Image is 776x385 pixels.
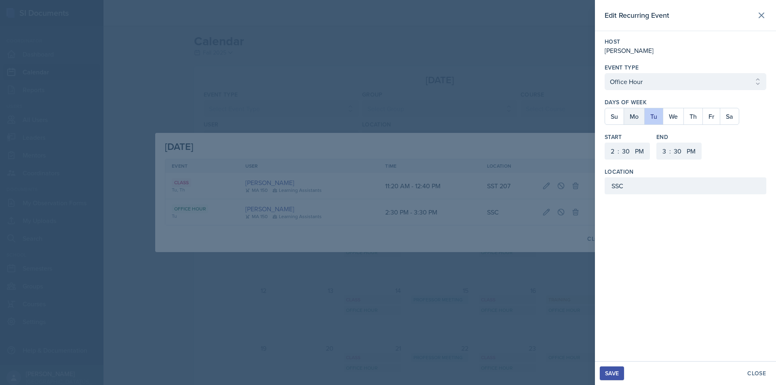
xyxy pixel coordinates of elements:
label: Days of Week [605,98,766,106]
label: Event Type [605,63,639,72]
div: Save [605,370,619,377]
button: Sa [720,108,739,124]
button: Fr [702,108,720,124]
div: Close [747,370,766,377]
input: Enter location [605,177,766,194]
h2: Edit Recurring Event [605,10,669,21]
div: [PERSON_NAME] [605,46,766,55]
button: We [663,108,683,124]
label: Start [605,133,650,141]
div: : [618,146,619,156]
label: Host [605,38,766,46]
label: Location [605,168,634,176]
button: Close [742,366,771,380]
button: Tu [644,108,663,124]
button: Mo [624,108,644,124]
label: End [656,133,702,141]
button: Save [600,366,624,380]
button: Su [605,108,624,124]
button: Th [683,108,702,124]
div: : [669,146,671,156]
